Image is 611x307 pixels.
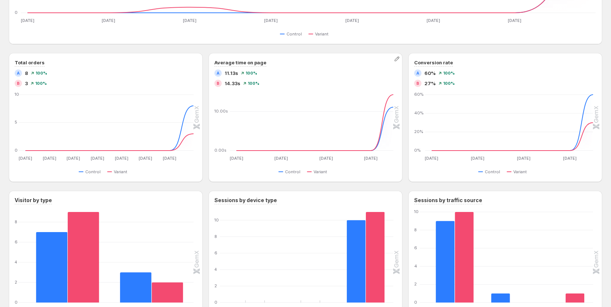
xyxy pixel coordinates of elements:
[280,30,305,38] button: Control
[414,227,417,232] text: 8
[414,110,424,115] text: 40%
[483,212,538,303] g: Paid social: Control 1,Variant 0
[478,167,503,176] button: Control
[107,167,130,176] button: Variant
[17,71,20,75] h2: A
[424,80,436,87] span: 27%
[292,285,311,303] rect: Control 0
[230,156,243,161] text: [DATE]
[513,169,527,175] span: Variant
[414,209,419,214] text: 10
[115,156,128,161] text: [DATE]
[414,281,417,287] text: 2
[35,71,47,75] span: 100%
[308,30,331,38] button: Variant
[139,156,152,161] text: [DATE]
[214,300,217,305] text: 0
[214,234,217,239] text: 8
[427,212,482,303] g: Direct: Control 9,Variant 10
[424,69,436,77] span: 60%
[151,265,183,303] rect: Variant 2
[414,148,421,153] text: 0%
[217,81,220,86] h2: B
[67,156,80,161] text: [DATE]
[427,18,440,23] text: [DATE]
[79,167,104,176] button: Control
[163,156,176,161] text: [DATE]
[507,167,530,176] button: Variant
[517,156,531,161] text: [DATE]
[214,59,266,66] h3: Average time on page
[347,212,366,303] rect: Control 10
[414,197,482,204] h3: Sessions by traffic source
[214,148,227,153] text: 0.00s
[17,81,20,86] h2: B
[345,18,359,23] text: [DATE]
[566,276,585,303] rect: Variant 1
[286,31,302,37] span: Control
[414,300,417,305] text: 0
[248,81,259,86] span: 100%
[120,255,151,303] rect: Control 3
[19,156,32,161] text: [DATE]
[338,212,393,303] g: Desktop: Control 10,Variant 11
[425,156,438,161] text: [DATE]
[319,156,333,161] text: [DATE]
[416,81,419,86] h2: B
[364,156,378,161] text: [DATE]
[245,71,257,75] span: 100%
[214,217,219,223] text: 10
[15,148,18,153] text: 0
[26,212,110,303] g: New: Control 7,Variant 9
[225,69,238,77] span: 11.13s
[414,245,417,250] text: 6
[214,250,217,255] text: 6
[214,283,217,288] text: 2
[15,59,45,66] h3: Total orders
[102,18,115,23] text: [DATE]
[214,267,217,272] text: 4
[307,167,330,176] button: Variant
[85,169,101,175] span: Control
[35,81,47,86] span: 100%
[414,92,424,97] text: 60%
[278,167,303,176] button: Control
[91,156,104,161] text: [DATE]
[21,18,34,23] text: [DATE]
[436,212,455,303] rect: Control 9
[366,212,385,303] rect: Variant 11
[315,31,329,37] span: Variant
[236,285,255,303] rect: Control 0
[15,120,17,125] text: 5
[443,81,455,86] span: 100%
[114,169,127,175] span: Variant
[214,109,228,114] text: 10.00s
[43,156,56,161] text: [DATE]
[15,10,18,15] text: 0
[255,285,274,303] rect: Variant 0
[264,18,278,23] text: [DATE]
[491,276,510,303] rect: Control 1
[15,259,18,265] text: 4
[443,71,455,75] span: 100%
[416,71,419,75] h2: A
[471,156,485,161] text: [DATE]
[455,212,474,303] rect: Variant 10
[15,219,17,224] text: 8
[314,169,327,175] span: Variant
[485,169,500,175] span: Control
[183,18,196,23] text: [DATE]
[285,169,300,175] span: Control
[414,59,453,66] h3: Conversion rate
[25,80,28,87] span: 3
[310,285,329,303] rect: Variant 0
[283,212,338,303] g: Tablet: Control 0,Variant 0
[15,92,19,97] text: 10
[68,212,99,303] rect: Variant 9
[563,156,577,161] text: [DATE]
[227,212,282,303] g: Mobile: Control 0,Variant 0
[36,215,67,303] rect: Control 7
[508,18,521,23] text: [DATE]
[214,197,277,204] h3: Sessions by device type
[414,129,423,134] text: 20%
